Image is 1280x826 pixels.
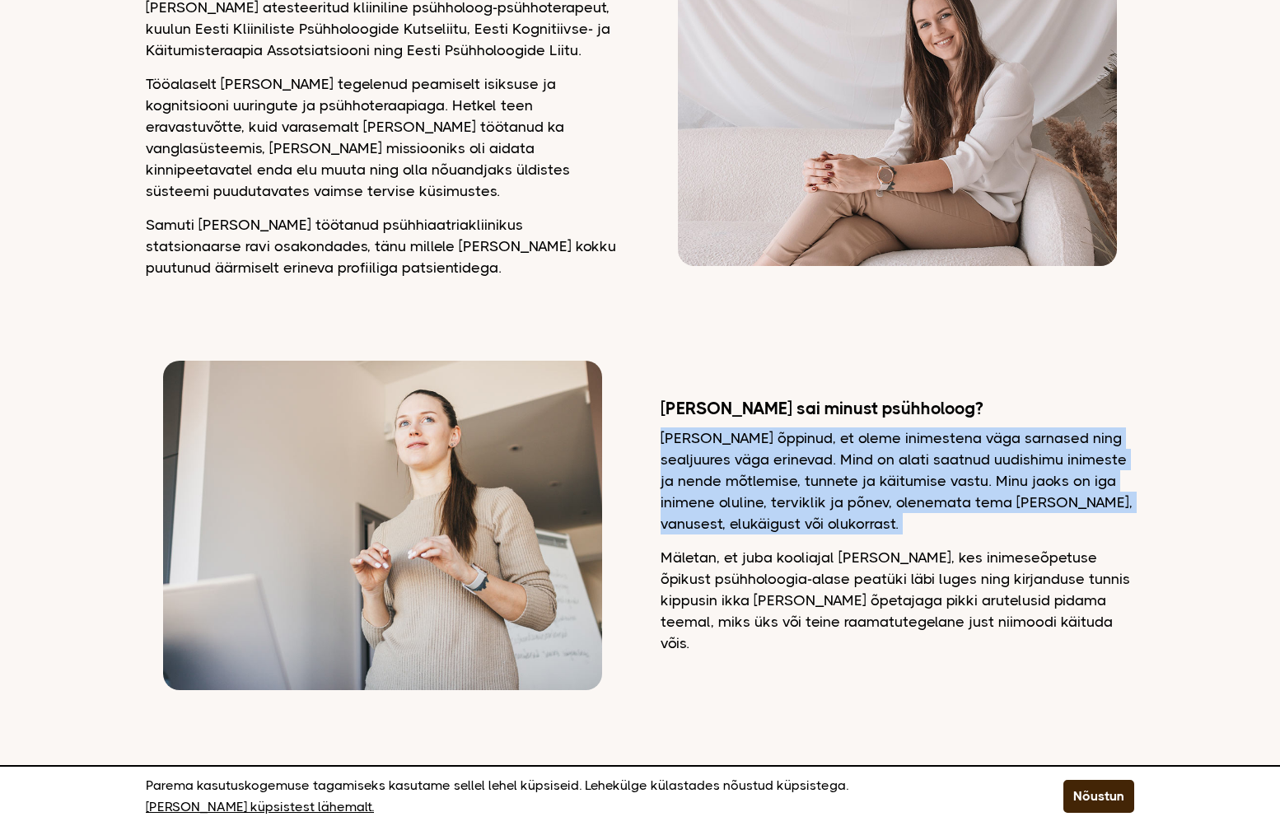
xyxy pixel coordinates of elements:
[146,796,374,818] a: [PERSON_NAME] küpsistest lähemalt.
[661,547,1134,654] p: Mäletan, et juba kooliajal [PERSON_NAME], kes inimeseõpetuse õpikust psühholoogia-alase peatüki l...
[163,361,602,690] img: Dagmar naeratamas
[146,214,619,278] p: Samuti [PERSON_NAME] töötanud psühhiaatriakliinikus statsionaarse ravi osakondades, tänu millele ...
[661,427,1134,534] p: [PERSON_NAME] õppinud, et oleme inimestena väga sarnased ning sealjuures väga erinevad. Mind on a...
[146,73,619,202] p: Tööalaselt [PERSON_NAME] tegelenud peamiselt isiksuse ja kognitsiooni uuringute ja psühhoteraapia...
[1063,780,1134,813] button: Nõustun
[146,775,1022,818] p: Parema kasutuskogemuse tagamiseks kasutame sellel lehel küpsiseid. Lehekülge külastades nõustud k...
[661,398,1134,419] h2: [PERSON_NAME] sai minust psühholoog?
